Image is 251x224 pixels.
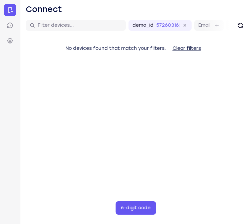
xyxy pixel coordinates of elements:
[198,22,210,29] label: Email
[133,22,154,29] label: demo_id
[4,4,16,16] a: Connect
[235,20,246,31] button: Refresh
[115,201,156,215] button: 6-digit code
[26,4,62,15] h1: Connect
[167,42,206,55] button: Clear filters
[38,22,122,29] input: Filter devices...
[4,19,16,31] a: Sessions
[65,45,166,51] span: No devices found that match your filters.
[4,35,16,47] a: Settings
